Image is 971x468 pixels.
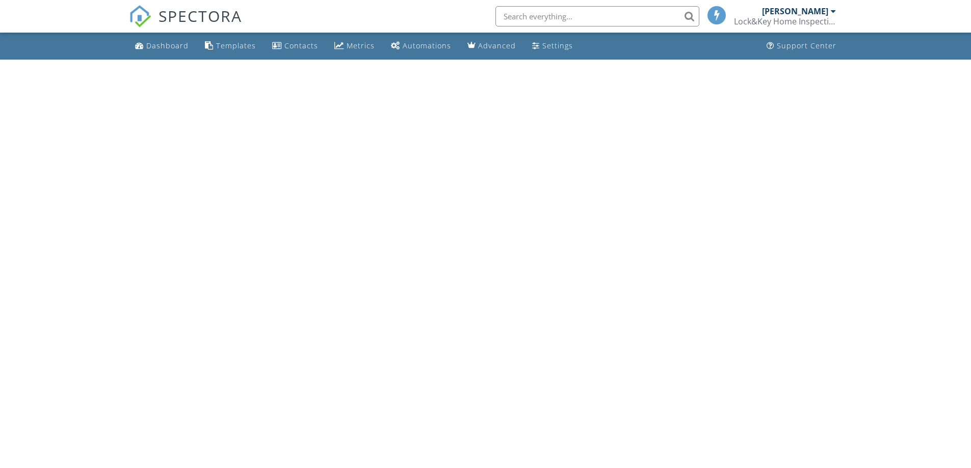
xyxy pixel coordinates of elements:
[762,6,828,16] div: [PERSON_NAME]
[201,37,260,56] a: Templates
[777,41,836,50] div: Support Center
[146,41,189,50] div: Dashboard
[268,37,322,56] a: Contacts
[478,41,516,50] div: Advanced
[129,14,242,35] a: SPECTORA
[734,16,836,26] div: Lock&Key Home Inspections
[763,37,841,56] a: Support Center
[129,5,151,27] img: The Best Home Inspection Software - Spectora
[528,37,577,56] a: Settings
[216,41,256,50] div: Templates
[330,37,379,56] a: Metrics
[131,37,193,56] a: Dashboard
[495,6,699,26] input: Search everything...
[284,41,318,50] div: Contacts
[159,5,242,26] span: SPECTORA
[403,41,451,50] div: Automations
[463,37,520,56] a: Advanced
[542,41,573,50] div: Settings
[347,41,375,50] div: Metrics
[387,37,455,56] a: Automations (Basic)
